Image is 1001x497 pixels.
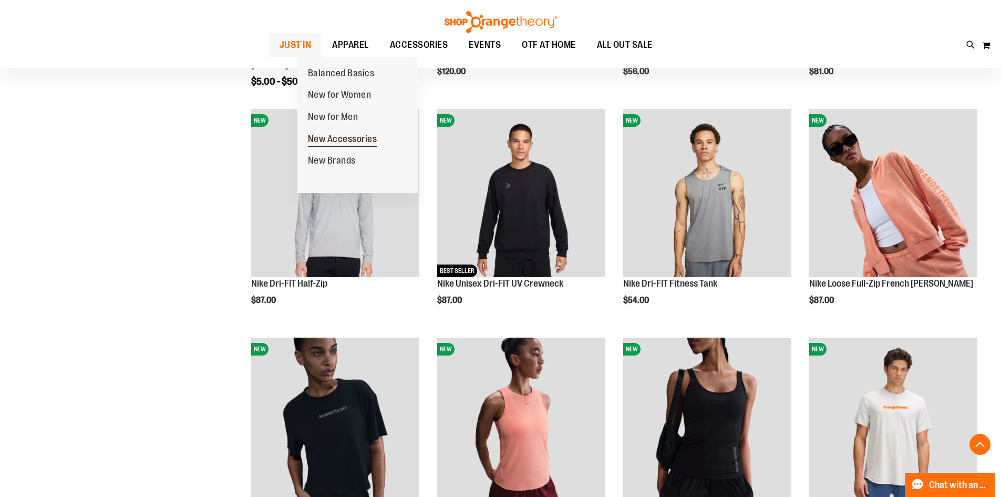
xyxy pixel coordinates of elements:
[809,343,827,356] span: NEW
[251,76,317,87] span: $5.00 - $500.00
[522,33,576,57] span: OTF AT HOME
[251,109,419,277] img: Nike Dri-FIT Half-Zip
[443,11,559,33] img: Shop Orangetheory
[432,104,611,332] div: product
[246,104,425,332] div: product
[308,134,377,147] span: New Accessories
[437,109,605,279] a: Nike Unisex Dri-FIT UV CrewneckNEWBEST SELLER
[623,67,651,76] span: $56.00
[969,434,990,455] button: Back To Top
[251,296,277,305] span: $87.00
[597,33,653,57] span: ALL OUT SALE
[809,67,835,76] span: $81.00
[251,114,269,127] span: NEW
[437,343,455,356] span: NEW
[308,89,371,103] span: New for Women
[437,265,477,277] span: BEST SELLER
[623,278,717,289] a: Nike Dri-FIT Fitness Tank
[809,114,827,127] span: NEW
[623,109,791,279] a: Nike Dri-FIT Fitness TankNEW
[251,278,327,289] a: Nike Dri-FIT Half-Zip
[437,109,605,277] img: Nike Unisex Dri-FIT UV Crewneck
[905,473,995,497] button: Chat with an Expert
[809,109,977,279] a: Nike Loose Full-Zip French Terry HoodieNEW
[623,109,791,277] img: Nike Dri-FIT Fitness Tank
[437,114,455,127] span: NEW
[308,68,375,81] span: Balanced Basics
[929,480,988,490] span: Chat with an Expert
[437,296,463,305] span: $87.00
[332,33,369,57] span: APPAREL
[623,343,641,356] span: NEW
[809,296,835,305] span: $87.00
[618,104,797,332] div: product
[809,278,973,289] a: Nike Loose Full-Zip French [PERSON_NAME]
[251,109,419,279] a: Nike Dri-FIT Half-ZipNEW
[437,278,563,289] a: Nike Unisex Dri-FIT UV Crewneck
[809,109,977,277] img: Nike Loose Full-Zip French Terry Hoodie
[251,343,269,356] span: NEW
[623,296,651,305] span: $54.00
[469,33,501,57] span: EVENTS
[804,104,983,332] div: product
[623,114,641,127] span: NEW
[390,33,448,57] span: ACCESSORIES
[308,155,356,168] span: New Brands
[308,111,358,125] span: New for Men
[437,67,467,76] span: $120.00
[280,33,312,57] span: JUST IN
